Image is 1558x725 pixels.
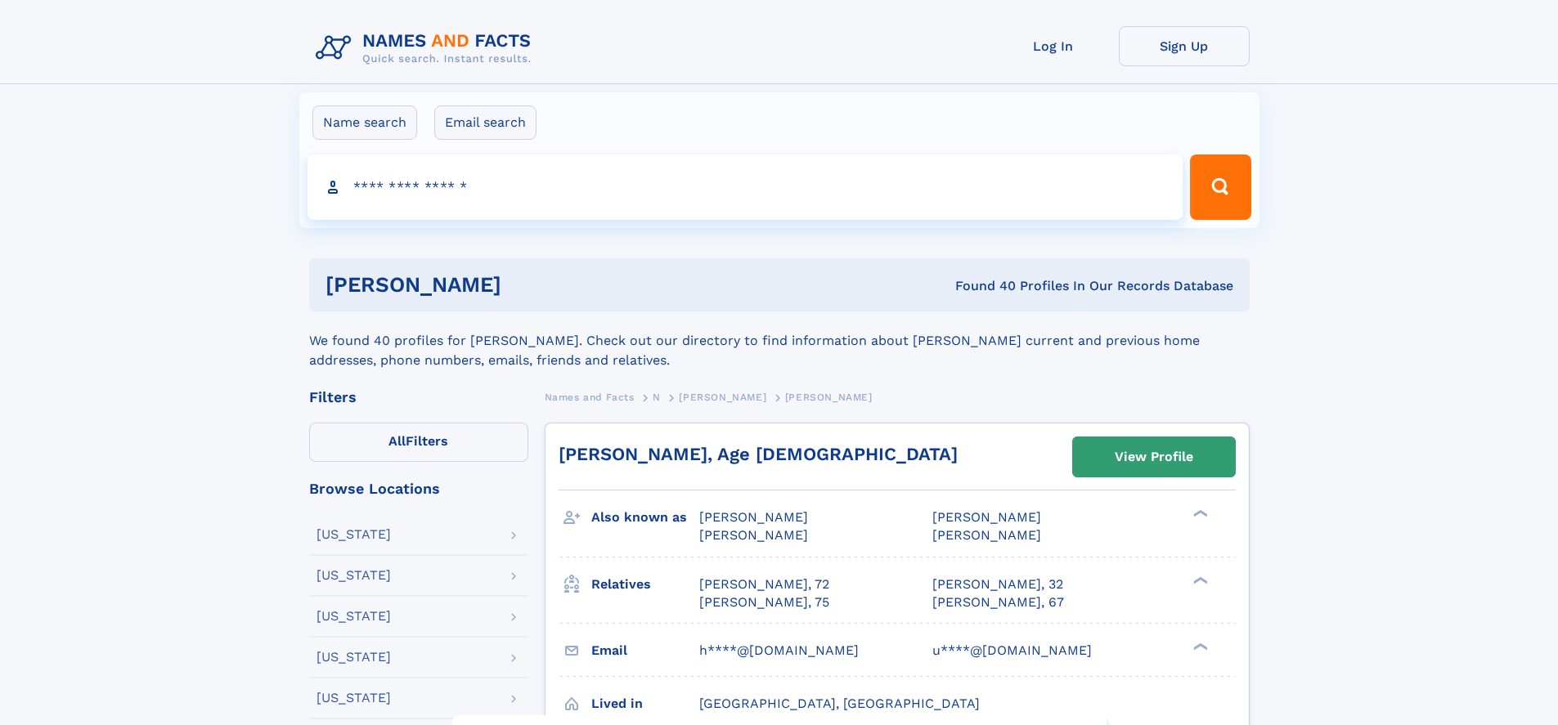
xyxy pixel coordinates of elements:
[785,392,873,403] span: [PERSON_NAME]
[653,387,661,407] a: N
[434,105,537,140] label: Email search
[317,569,391,582] div: [US_STATE]
[653,392,661,403] span: N
[1119,26,1250,66] a: Sign Up
[591,690,699,718] h3: Lived in
[932,575,1063,593] a: [PERSON_NAME], 32
[988,26,1119,66] a: Log In
[308,154,1183,220] input: search input
[1189,508,1209,519] div: ❯
[699,593,829,611] a: [PERSON_NAME], 75
[699,696,980,711] span: [GEOGRAPHIC_DATA], [GEOGRAPHIC_DATA]
[317,691,391,705] div: [US_STATE]
[932,593,1064,611] a: [PERSON_NAME], 67
[932,527,1041,543] span: [PERSON_NAME]
[309,390,528,405] div: Filters
[1073,437,1235,477] a: View Profile
[545,387,635,407] a: Names and Facts
[559,444,958,464] a: [PERSON_NAME], Age [DEMOGRAPHIC_DATA]
[699,527,808,543] span: [PERSON_NAME]
[591,571,699,598] h3: Relatives
[1189,575,1209,585] div: ❯
[699,509,808,525] span: [PERSON_NAME]
[309,481,528,496] div: Browse Locations
[591,503,699,531] h3: Also known as
[1115,438,1193,476] div: View Profile
[728,277,1233,295] div: Found 40 Profiles In Our Records Database
[679,387,766,407] a: [PERSON_NAME]
[679,392,766,403] span: [PERSON_NAME]
[388,433,406,449] span: All
[326,275,729,295] h1: [PERSON_NAME]
[1190,154,1250,220] button: Search Button
[309,26,545,70] img: Logo Names and Facts
[591,637,699,665] h3: Email
[1189,641,1209,651] div: ❯
[309,423,528,462] label: Filters
[317,528,391,541] div: [US_STATE]
[932,509,1041,525] span: [PERSON_NAME]
[312,105,417,140] label: Name search
[317,610,391,623] div: [US_STATE]
[309,311,1250,370] div: We found 40 profiles for [PERSON_NAME]. Check out our directory to find information about [PERSON...
[699,575,829,593] a: [PERSON_NAME], 72
[317,651,391,664] div: [US_STATE]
